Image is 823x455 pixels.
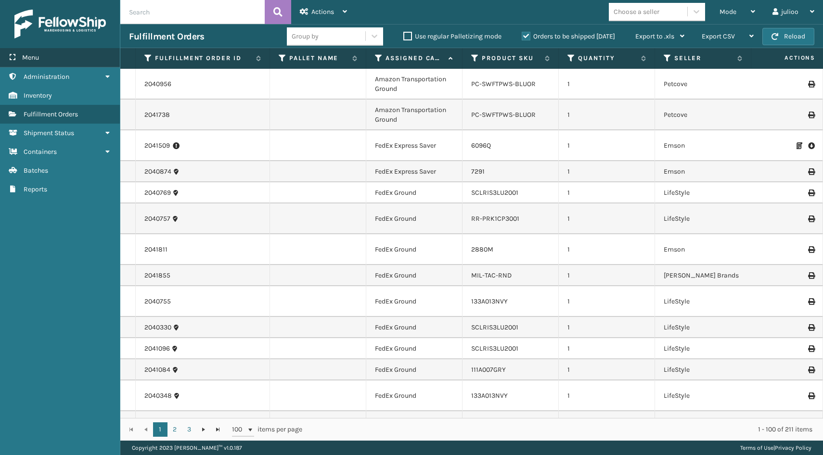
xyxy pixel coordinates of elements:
a: Go to the last page [211,422,225,437]
a: 2040755 [144,297,171,306]
td: FedEx Express Saver [366,161,463,182]
td: FedEx Ground [366,265,463,286]
span: Go to the next page [200,426,207,433]
a: 1 [153,422,167,437]
a: 3 [182,422,196,437]
i: Print Label [808,81,814,88]
td: Amazon Transportation Ground [366,69,463,100]
span: Mode [720,8,736,16]
span: items per page [232,422,302,437]
a: 133A013NVY [471,297,508,305]
label: Assigned Carrier Service [386,54,444,63]
a: 2040769 [144,188,171,198]
i: Print Label [808,246,814,253]
h3: Fulfillment Orders [129,31,204,42]
i: Print Label [808,345,814,352]
i: Print Label [808,324,814,331]
label: Seller [674,54,733,63]
div: | [740,441,811,455]
a: Terms of Use [740,444,773,451]
i: Print Label [808,112,814,118]
span: Inventory [24,91,52,100]
span: Batches [24,166,48,175]
td: 1 [559,265,655,286]
a: 2040956 [144,79,171,89]
td: Petcove [655,69,751,100]
i: Print Label [808,168,814,175]
td: LifeStyle [655,286,751,317]
a: 2040874 [144,167,171,177]
a: Go to the next page [196,422,211,437]
td: 1 [559,286,655,317]
a: 2041096 [144,344,170,354]
td: 1 [559,411,655,442]
i: Print Label [808,392,814,399]
a: 133A013NVY [471,392,508,400]
td: [PERSON_NAME] Brands [655,265,751,286]
a: SCLRIS3LU2001 [471,344,518,353]
span: Actions [754,50,821,66]
td: LifeStyle [655,338,751,359]
td: 1 [559,380,655,411]
td: Emson [655,234,751,265]
a: RR-PRK1CP3001 [471,215,519,223]
span: Containers [24,148,57,156]
span: Reports [24,185,47,193]
a: 2880M [471,245,493,253]
span: Menu [22,53,39,62]
label: Pallet Name [289,54,347,63]
img: logo [14,10,106,38]
a: SCLRIS3LU2001 [471,323,518,331]
a: 2041509 [144,141,170,151]
i: Print Label [808,298,814,305]
span: Administration [24,73,69,81]
a: 2040757 [144,214,170,224]
td: FedEx Ground [366,411,463,442]
td: LifeStyle [655,317,751,338]
td: 1 [559,338,655,359]
a: PC-SWFTPWS-BLUOR [471,111,536,119]
i: Print Label [808,215,814,222]
a: 2041855 [144,271,170,280]
td: 1 [559,69,655,100]
a: 2040330 [144,323,171,332]
td: LifeStyle [655,359,751,380]
td: LifeStyle [655,182,751,203]
td: 1 [559,130,655,161]
td: LifeStyle [655,380,751,411]
td: Amazon Transportation Ground [366,100,463,130]
a: 7291 [471,167,485,176]
a: MIL-TAC-RND [471,271,512,279]
td: Petcove [655,100,751,130]
a: 2040348 [144,391,172,401]
td: FedEx Ground [366,286,463,317]
label: Fulfillment Order Id [155,54,251,63]
i: Print Packing Slip [797,142,802,149]
td: 1 [559,359,655,380]
td: 1 [559,161,655,182]
a: 111A007GRY [471,366,506,374]
td: 1 [559,203,655,234]
td: FedEx Ground [366,380,463,411]
td: Emson [655,161,751,182]
td: 1 [559,234,655,265]
td: FedEx Ground [366,234,463,265]
td: 1 [559,100,655,130]
td: FedEx Ground [366,182,463,203]
a: 2041738 [144,110,170,120]
td: FedEx Ground [366,317,463,338]
td: 1 [559,317,655,338]
a: 2041084 [144,365,170,375]
div: 1 - 100 of 211 items [316,425,812,434]
i: Pull Label [808,141,814,151]
label: Use regular Palletizing mode [403,32,502,40]
i: Print Label [808,190,814,196]
td: FedEx Ground [366,359,463,380]
span: Fulfillment Orders [24,110,78,118]
a: 2 [167,422,182,437]
a: 2041811 [144,245,167,254]
label: Product SKU [482,54,540,63]
td: FedEx Express Saver [366,130,463,161]
a: Privacy Policy [775,444,811,451]
div: Group by [292,31,319,41]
